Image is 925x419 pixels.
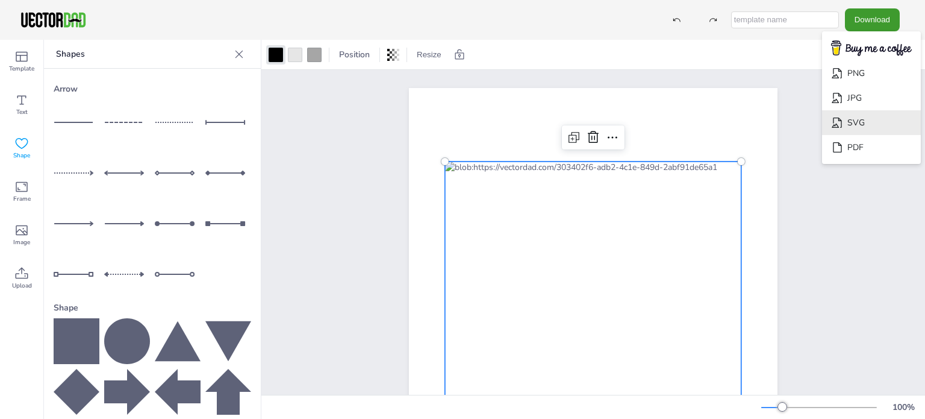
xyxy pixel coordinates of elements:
li: PDF [822,135,921,160]
button: Resize [412,45,446,65]
span: Frame [13,194,31,204]
li: SVG [822,110,921,135]
span: Template [9,64,34,74]
input: template name [731,11,839,28]
img: buymecoffee.png [823,37,920,60]
p: Shapes [56,40,229,69]
span: Image [13,238,30,247]
ul: Download [822,31,921,165]
div: Shape [54,297,251,318]
div: Arrow [54,78,251,99]
img: VectorDad-1.png [19,11,87,29]
span: Upload [12,281,32,291]
li: PNG [822,61,921,86]
li: JPG [822,86,921,110]
span: Position [337,49,372,60]
span: Text [16,107,28,117]
div: 100 % [889,402,918,413]
span: Shape [13,151,30,160]
button: Download [845,8,900,31]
